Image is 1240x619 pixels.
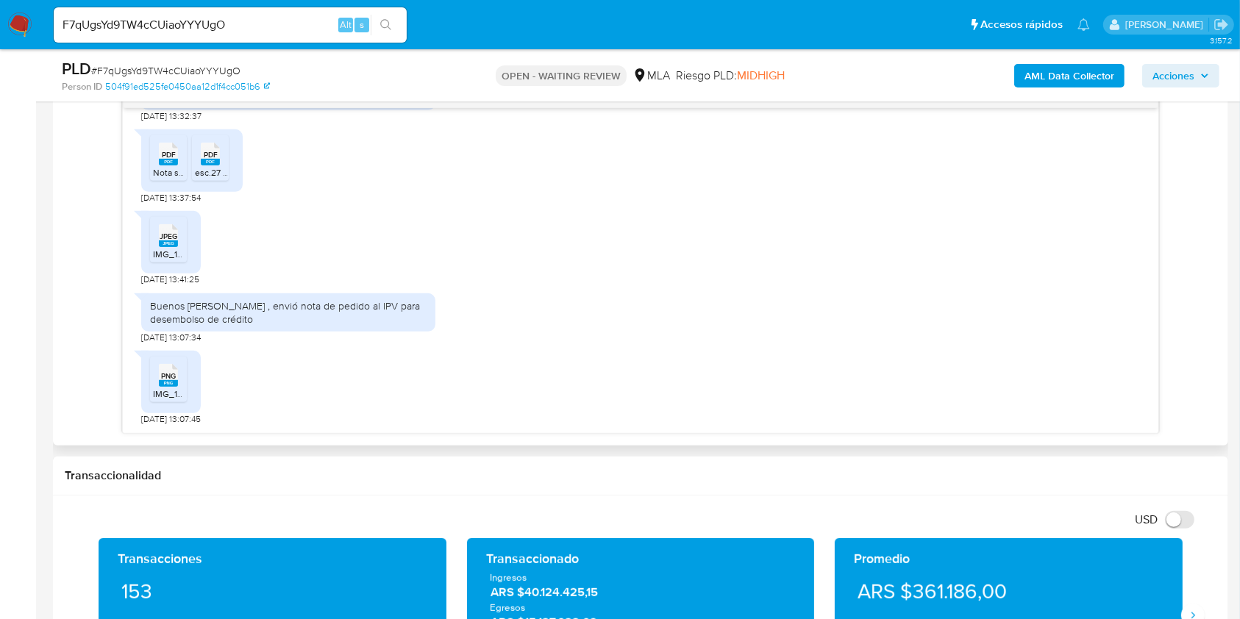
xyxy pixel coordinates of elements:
b: Person ID [62,80,102,93]
span: Alt [340,18,352,32]
span: [DATE] 13:32:37 [141,110,202,122]
h1: Transaccionalidad [65,468,1216,483]
p: juanbautista.fernandez@mercadolibre.com [1125,18,1208,32]
span: [DATE] 13:37:54 [141,192,201,204]
span: Nota solicitud 2do desembolso-[PERSON_NAME].pdf [153,166,363,179]
span: PDF [204,150,218,160]
span: Riesgo PLD: [676,68,785,84]
span: s [360,18,364,32]
a: Notificaciones [1077,18,1090,31]
p: OPEN - WAITING REVIEW [496,65,627,86]
span: # F7qUgsYd9TW4cCUiaoYYYUgO [91,63,240,78]
span: PDF [162,150,176,160]
button: Acciones [1142,64,1219,87]
input: Buscar usuario o caso... [54,15,407,35]
a: 504f91ed525fe0450aa12d1f4cc051b6 [105,80,270,93]
span: Acciones [1152,64,1194,87]
span: PNG [161,371,176,381]
div: MLA [633,68,670,84]
span: 3.157.2 [1210,35,1233,46]
span: JPEG [160,232,177,241]
button: search-icon [371,15,401,35]
span: [DATE] 13:07:34 [141,332,201,343]
div: Buenos [PERSON_NAME] , envió nota de pedido al IPV para desembolso de crédito [150,299,427,326]
span: IMG_1652.jpeg [153,248,213,260]
button: AML Data Collector [1014,64,1125,87]
span: [DATE] 13:07:45 [141,413,201,425]
span: esc.27 Hipoteca AntolÃ_n Marino IPV.pdf [195,166,357,179]
span: MIDHIGH [737,67,785,84]
span: IMG_1681.png [153,387,208,400]
a: Salir [1214,17,1229,32]
b: PLD [62,57,91,80]
span: Accesos rápidos [980,17,1063,32]
span: [DATE] 13:41:25 [141,273,199,285]
b: AML Data Collector [1025,64,1114,87]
